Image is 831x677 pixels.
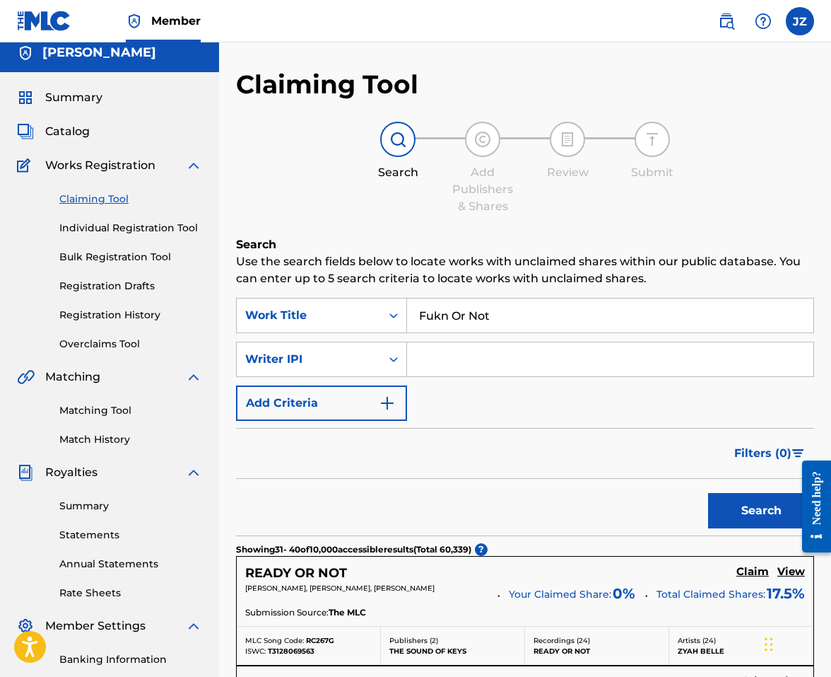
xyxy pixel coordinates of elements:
a: Banking Information [59,652,202,667]
p: Publishers ( 2 ) [389,635,516,646]
img: 9d2ae6d4665cec9f34b9.svg [379,395,396,412]
div: Drag [765,623,773,666]
span: Member [151,13,201,29]
a: Bulk Registration Tool [59,250,202,265]
a: Claiming Tool [59,192,202,207]
div: Help [749,7,777,35]
span: Submission Source: [245,606,329,619]
span: Member Settings [45,618,146,635]
img: Works Registration [17,157,35,174]
span: RC267G [306,636,334,645]
img: Top Rightsholder [126,13,143,30]
a: View [777,565,805,581]
img: search [718,13,735,30]
a: Registration Drafts [59,279,202,294]
p: ZYAH BELLE [678,646,805,656]
button: Add Criteria [236,386,407,421]
h5: James Jerrell Zimmerman [42,45,156,61]
span: ISWC: [245,647,266,656]
span: Royalties [45,464,98,481]
div: Add Publishers & Shares [447,164,518,215]
img: Accounts [17,45,34,62]
img: step indicator icon for Search [389,131,406,148]
img: expand [185,618,202,635]
img: MLC Logo [17,11,71,31]
a: Annual Statements [59,557,202,572]
div: Review [532,164,603,181]
span: Your Claimed Share: [509,587,611,602]
img: Catalog [17,123,34,140]
img: step indicator icon for Add Publishers & Shares [474,131,491,148]
div: Search [363,164,433,181]
img: Summary [17,89,34,106]
img: help [755,13,772,30]
div: Writer IPI [245,351,372,368]
span: Matching [45,369,100,386]
p: THE SOUND OF KEYS [389,646,516,656]
iframe: Resource Center [791,448,831,565]
span: Filters ( 0 ) [734,445,791,462]
h5: READY OR NOT [245,565,347,581]
div: Submit [617,164,688,181]
form: Search Form [236,298,814,536]
h5: Claim [736,565,769,579]
img: step indicator icon for Review [559,131,576,148]
iframe: Chat Widget [760,609,831,677]
h5: View [777,565,805,579]
p: Use the search fields below to locate works with unclaimed shares within our public database. You... [236,253,814,287]
img: Matching [17,369,35,386]
p: Showing 31 - 40 of 10,000 accessible results (Total 60,339 ) [236,543,471,556]
a: Rate Sheets [59,586,202,601]
span: ? [475,543,488,556]
button: Filters (0) [726,436,814,471]
img: expand [185,157,202,174]
img: Royalties [17,464,34,481]
button: Search [708,493,814,528]
h2: Claiming Tool [236,69,418,100]
a: Public Search [712,7,741,35]
p: Artists ( 24 ) [678,635,805,646]
img: expand [185,464,202,481]
a: Summary [59,499,202,514]
span: Works Registration [45,157,155,174]
p: Recordings ( 24 ) [534,635,660,646]
h6: Search [236,236,814,253]
a: Individual Registration Tool [59,221,202,236]
span: 17.5 % [767,583,805,604]
a: Statements [59,528,202,543]
a: CatalogCatalog [17,123,90,140]
a: Match History [59,432,202,447]
span: The MLC [329,606,366,619]
span: Summary [45,89,102,106]
span: MLC Song Code: [245,636,304,645]
p: READY OR NOT [534,646,660,656]
a: Matching Tool [59,403,202,418]
a: Overclaims Tool [59,337,202,352]
a: Registration History [59,308,202,323]
img: step indicator icon for Submit [644,131,661,148]
div: User Menu [786,7,814,35]
span: Catalog [45,123,90,140]
span: Total Claimed Shares: [656,588,765,601]
img: Member Settings [17,618,34,635]
span: 0 % [613,583,635,604]
a: SummarySummary [17,89,102,106]
div: Work Title [245,307,372,324]
img: expand [185,369,202,386]
span: T3128069563 [268,647,314,656]
span: [PERSON_NAME], [PERSON_NAME], [PERSON_NAME] [245,584,435,593]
